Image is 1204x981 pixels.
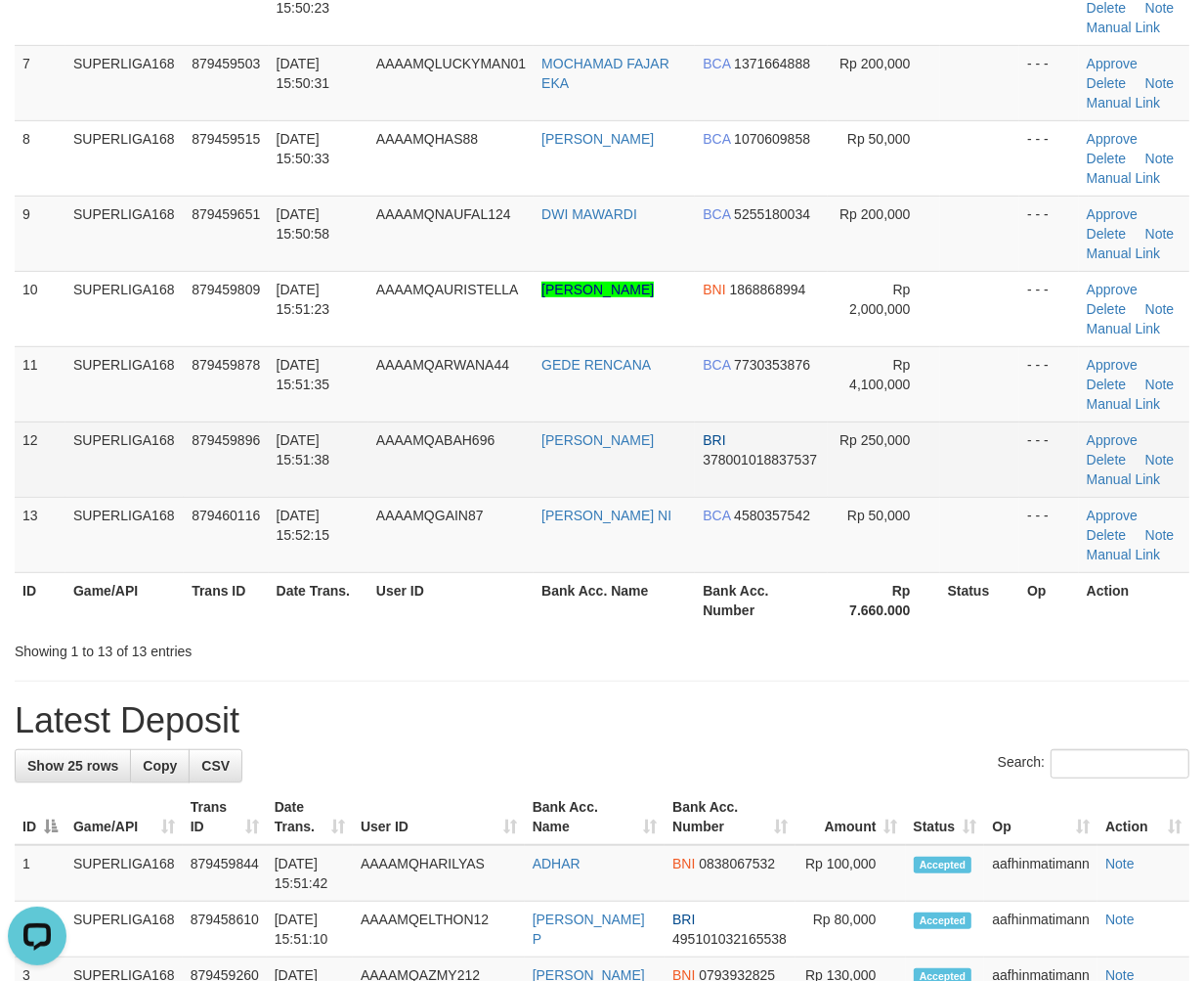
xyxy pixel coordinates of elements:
[1145,301,1175,317] a: Note
[376,432,494,448] span: AAAAMQABAH696
[699,856,775,871] span: Copy 0838067532 to clipboard
[703,206,730,222] span: BCA
[1105,912,1135,927] a: Note
[267,845,353,902] td: [DATE] 15:51:42
[672,912,695,927] span: BRI
[277,432,330,468] span: [DATE] 15:51:38
[1087,151,1126,166] a: Delete
[1145,226,1175,242] a: Note
[534,572,695,628] th: Bank Acc. Name
[1145,151,1175,166] a: Note
[734,206,810,222] span: Copy 5255180034 to clipboard
[376,357,509,373] span: AAAAMQARWANA44
[1087,357,1138,373] a: Approve
[1145,75,1175,91] a: Note
[1079,572,1189,628] th: Action
[376,206,511,222] span: AAAAMQNAUFAL124
[353,902,525,958] td: AAAAMQELTHON12
[1087,56,1138,71] a: Approve
[795,845,905,902] td: Rp 100,000
[734,131,810,147] span: Copy 1070609858 to clipboard
[1019,45,1079,120] td: - - -
[15,749,131,782] a: Show 25 rows
[15,346,65,422] td: 11
[376,508,484,523] span: AAAAMQGAIN87
[703,131,730,147] span: BCA
[533,912,645,947] a: [PERSON_NAME] P
[1019,346,1079,422] td: - - -
[201,758,230,774] span: CSV
[703,56,730,71] span: BCA
[839,206,910,222] span: Rp 200,000
[192,282,260,297] span: 879459809
[541,56,669,91] a: MOCHAMAD FAJAR EKA
[847,131,911,147] span: Rp 50,000
[353,845,525,902] td: AAAAMQHARILYAS
[376,131,478,147] span: AAAAMQHAS88
[703,357,730,373] span: BCA
[192,432,260,448] span: 879459896
[665,789,795,845] th: Bank Acc. Number: activate to sort column ascending
[906,789,985,845] th: Status: activate to sort column ascending
[541,282,654,297] a: [PERSON_NAME]
[703,508,730,523] span: BCA
[1145,527,1175,543] a: Note
[984,845,1097,902] td: aafhinmatimann
[1019,271,1079,346] td: - - -
[1145,452,1175,468] a: Note
[277,206,330,242] span: [DATE] 15:50:58
[541,508,671,523] a: [PERSON_NAME] NI
[703,282,725,297] span: BNI
[734,508,810,523] span: Copy 4580357542 to clipboard
[192,206,260,222] span: 879459651
[65,120,184,196] td: SUPERLIGA168
[15,422,65,497] td: 12
[269,572,368,628] th: Date Trans.
[65,902,183,958] td: SUPERLIGA168
[672,856,695,871] span: BNI
[730,282,806,297] span: Copy 1868868994 to clipboard
[15,120,65,196] td: 8
[1019,497,1079,572] td: - - -
[984,789,1097,845] th: Op: activate to sort column ascending
[15,497,65,572] td: 13
[130,749,190,782] a: Copy
[695,572,828,628] th: Bank Acc. Number
[541,131,654,147] a: [PERSON_NAME]
[828,572,939,628] th: Rp 7.660.000
[541,432,654,448] a: [PERSON_NAME]
[1087,396,1161,412] a: Manual Link
[8,8,66,67] button: Open LiveChat chat widget
[65,196,184,271] td: SUPERLIGA168
[183,902,267,958] td: 879458610
[1087,206,1138,222] a: Approve
[277,357,330,392] span: [DATE] 15:51:35
[1087,452,1126,468] a: Delete
[525,789,665,845] th: Bank Acc. Name: activate to sort column ascending
[15,271,65,346] td: 10
[940,572,1020,628] th: Status
[839,432,910,448] span: Rp 250,000
[267,902,353,958] td: [DATE] 15:51:10
[192,508,260,523] span: 879460116
[65,271,184,346] td: SUPERLIGA168
[183,789,267,845] th: Trans ID: activate to sort column ascending
[192,56,260,71] span: 879459503
[1087,471,1161,487] a: Manual Link
[1087,75,1126,91] a: Delete
[1087,95,1161,111] a: Manual Link
[703,452,817,468] span: Copy 378001018837537 to clipboard
[15,845,65,902] td: 1
[1087,547,1161,562] a: Manual Link
[734,357,810,373] span: Copy 7730353876 to clipboard
[1087,20,1161,35] a: Manual Link
[15,45,65,120] td: 7
[1019,120,1079,196] td: - - -
[847,508,911,523] span: Rp 50,000
[368,572,534,628] th: User ID
[65,45,184,120] td: SUPERLIGA168
[15,572,65,628] th: ID
[1087,131,1138,147] a: Approve
[65,497,184,572] td: SUPERLIGA168
[65,845,183,902] td: SUPERLIGA168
